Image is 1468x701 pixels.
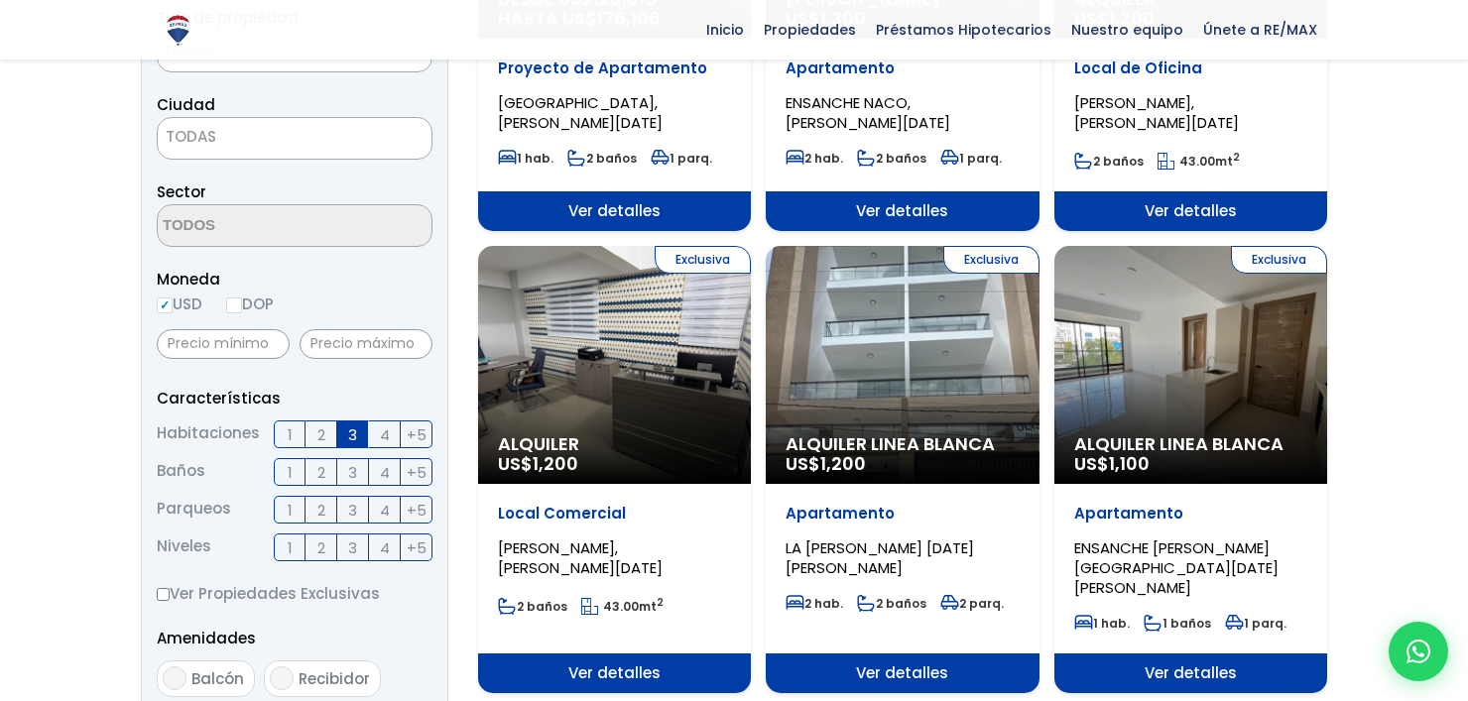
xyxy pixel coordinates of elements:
[157,329,290,359] input: Precio mínimo
[498,58,731,78] p: Proyecto de Apartamento
[158,205,350,248] textarea: Search
[478,191,751,231] span: Ver detalles
[157,181,206,202] span: Sector
[157,496,231,524] span: Parqueos
[1109,451,1150,476] span: 1,100
[300,329,432,359] input: Precio máximo
[766,246,1039,693] a: Exclusiva Alquiler Linea Blanca US$1,200 Apartamento LA [PERSON_NAME] [DATE][PERSON_NAME] 2 hab. ...
[498,434,731,454] span: Alquiler
[158,123,431,151] span: TODAS
[348,498,357,523] span: 3
[820,451,866,476] span: 1,200
[288,422,293,447] span: 1
[1074,58,1307,78] p: Local de Oficina
[478,653,751,693] span: Ver detalles
[380,422,390,447] span: 4
[380,460,390,485] span: 4
[655,246,751,274] span: Exclusiva
[380,535,390,560] span: 4
[857,150,926,167] span: 2 baños
[348,460,357,485] span: 3
[1074,537,1279,598] span: ENSANCHE [PERSON_NAME][GEOGRAPHIC_DATA][DATE][PERSON_NAME]
[157,267,432,292] span: Moneda
[157,117,432,160] span: TODAS
[866,15,1061,45] span: Préstamos Hipotecarios
[1074,434,1307,454] span: Alquiler Linea Blanca
[191,668,244,689] span: Balcón
[857,595,926,612] span: 2 baños
[1231,246,1327,274] span: Exclusiva
[696,15,754,45] span: Inicio
[1144,615,1211,632] span: 1 baños
[299,668,370,689] span: Recibidor
[288,535,293,560] span: 1
[157,292,202,316] label: USD
[1054,191,1327,231] span: Ver detalles
[317,460,325,485] span: 2
[1074,153,1144,170] span: 2 baños
[157,588,170,601] input: Ver Propiedades Exclusivas
[288,460,293,485] span: 1
[407,535,427,560] span: +5
[498,504,731,524] p: Local Comercial
[657,595,664,610] sup: 2
[348,422,357,447] span: 3
[407,498,427,523] span: +5
[478,246,751,693] a: Exclusiva Alquiler US$1,200 Local Comercial [PERSON_NAME], [PERSON_NAME][DATE] 2 baños 43.00mt2 V...
[1054,246,1327,693] a: Exclusiva Alquiler Linea Blanca US$1,100 Apartamento ENSANCHE [PERSON_NAME][GEOGRAPHIC_DATA][DATE...
[1054,653,1327,693] span: Ver detalles
[651,150,712,167] span: 1 parq.
[498,451,578,476] span: US$
[603,598,639,615] span: 43.00
[1074,615,1130,632] span: 1 hab.
[1233,150,1240,165] sup: 2
[157,533,211,561] span: Niveles
[786,595,843,612] span: 2 hab.
[163,666,186,690] input: Balcón
[157,94,215,115] span: Ciudad
[157,420,260,448] span: Habitaciones
[161,13,195,48] img: Logo de REMAX
[786,504,1019,524] p: Apartamento
[498,537,663,578] span: [PERSON_NAME], [PERSON_NAME][DATE]
[943,246,1040,274] span: Exclusiva
[1193,15,1327,45] span: Únete a RE/MAX
[157,386,432,410] p: Características
[157,581,432,606] label: Ver Propiedades Exclusivas
[786,58,1019,78] p: Apartamento
[166,126,216,147] span: TODAS
[226,297,242,313] input: DOP
[786,434,1019,454] span: Alquiler Linea Blanca
[1074,92,1239,133] span: [PERSON_NAME], [PERSON_NAME][DATE]
[317,422,325,447] span: 2
[226,292,274,316] label: DOP
[940,150,1002,167] span: 1 parq.
[157,626,432,650] p: Amenidades
[1061,15,1193,45] span: Nuestro equipo
[348,535,357,560] span: 3
[407,460,427,485] span: +5
[940,595,1004,612] span: 2 parq.
[288,498,293,523] span: 1
[581,598,664,615] span: mt
[1074,504,1307,524] p: Apartamento
[380,498,390,523] span: 4
[1074,451,1150,476] span: US$
[1158,153,1240,170] span: mt
[498,92,663,133] span: [GEOGRAPHIC_DATA], [PERSON_NAME][DATE]
[766,191,1039,231] span: Ver detalles
[786,92,950,133] span: ENSANCHE NACO, [PERSON_NAME][DATE]
[754,15,866,45] span: Propiedades
[317,535,325,560] span: 2
[766,653,1039,693] span: Ver detalles
[786,451,866,476] span: US$
[270,666,294,690] input: Recibidor
[567,150,637,167] span: 2 baños
[786,537,974,578] span: LA [PERSON_NAME] [DATE][PERSON_NAME]
[533,451,578,476] span: 1,200
[498,150,553,167] span: 1 hab.
[786,150,843,167] span: 2 hab.
[157,297,173,313] input: USD
[407,422,427,447] span: +5
[1179,153,1215,170] span: 43.00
